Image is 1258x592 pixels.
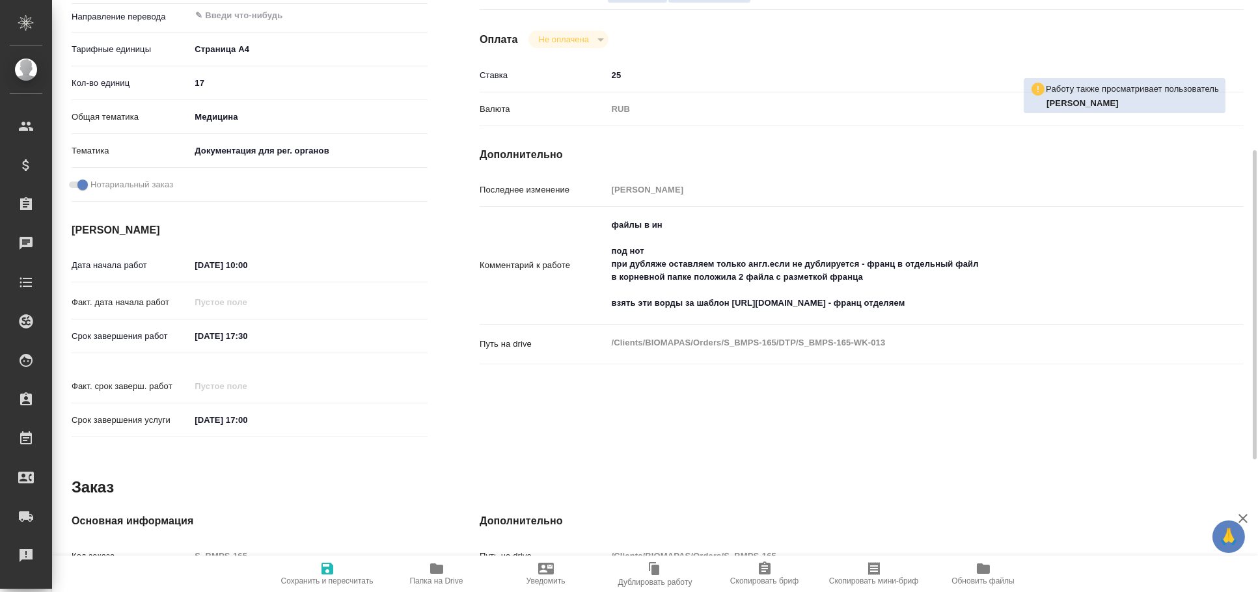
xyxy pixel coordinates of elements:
[607,546,1181,565] input: Пустое поле
[480,32,518,47] h4: Оплата
[1212,520,1245,553] button: 🙏
[72,259,190,272] p: Дата начала работ
[190,293,304,312] input: Пустое поле
[194,8,380,23] input: ✎ Введи что-нибудь
[72,513,428,529] h4: Основная информация
[480,550,607,563] p: Путь на drive
[382,556,491,592] button: Папка на Drive
[72,77,190,90] p: Кол-во единиц
[72,43,190,56] p: Тарифные единицы
[190,106,428,128] div: Медицина
[281,576,374,585] span: Сохранить и пересчитать
[829,576,918,585] span: Скопировать мини-бриф
[190,256,304,275] input: ✎ Введи что-нибудь
[72,330,190,343] p: Срок завершения работ
[190,546,428,565] input: Пустое поле
[1218,523,1240,550] span: 🙏
[1046,97,1219,110] p: Заборова Александра
[190,74,428,92] input: ✎ Введи что-нибудь
[190,38,428,61] div: Страница А4
[607,98,1181,120] div: RUB
[526,576,566,585] span: Уведомить
[480,103,607,116] p: Валюта
[72,144,190,157] p: Тематика
[480,69,607,82] p: Ставка
[190,327,304,345] input: ✎ Введи что-нибудь
[929,556,1038,592] button: Обновить файлы
[72,414,190,427] p: Срок завершения услуги
[528,31,608,48] div: Не оплачена
[819,556,929,592] button: Скопировать мини-бриф
[607,214,1181,314] textarea: файлы в ин под нот при дубляже оставляем только англ.если не дублируется - франц в отдельный файл...
[480,338,607,351] p: Путь на drive
[607,180,1181,199] input: Пустое поле
[190,140,428,162] div: Документация для рег. органов
[90,178,173,191] span: Нотариальный заказ
[535,34,593,45] button: Не оплачена
[72,111,190,124] p: Общая тематика
[618,578,692,587] span: Дублировать работу
[72,222,428,238] h4: [PERSON_NAME]
[607,332,1181,354] textarea: /Clients/BIOMAPAS/Orders/S_BMPS-165/DTP/S_BMPS-165-WK-013
[1046,83,1219,96] p: Работу также просматривает пользователь
[72,477,114,498] h2: Заказ
[190,377,304,396] input: Пустое поле
[480,147,1244,163] h4: Дополнительно
[601,556,710,592] button: Дублировать работу
[951,576,1015,585] span: Обновить файлы
[72,296,190,309] p: Факт. дата начала работ
[480,259,607,272] p: Комментарий к работе
[480,513,1244,529] h4: Дополнительно
[491,556,601,592] button: Уведомить
[410,576,463,585] span: Папка на Drive
[420,14,423,17] button: Open
[607,66,1181,85] input: ✎ Введи что-нибудь
[72,550,190,563] p: Код заказа
[72,10,190,23] p: Направление перевода
[710,556,819,592] button: Скопировать бриф
[72,380,190,393] p: Факт. срок заверш. работ
[730,576,799,585] span: Скопировать бриф
[273,556,382,592] button: Сохранить и пересчитать
[190,410,304,429] input: ✎ Введи что-нибудь
[480,183,607,196] p: Последнее изменение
